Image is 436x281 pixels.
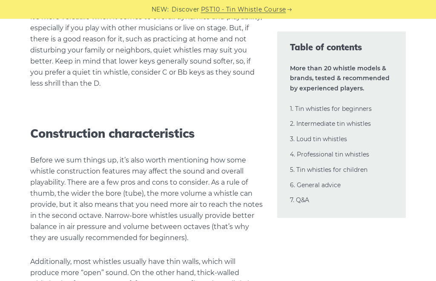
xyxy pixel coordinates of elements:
[172,5,200,14] span: Discover
[30,127,264,141] h3: Construction characteristics
[30,1,264,90] p: Regarding volume, we would always recommend a louder whistle as it’s more versatile when it comes...
[290,196,309,204] a: 7. Q&A
[290,135,347,143] a: 3. Loud tin whistles
[290,120,371,127] a: 2. Intermediate tin whistles
[290,41,393,53] span: Table of contents
[290,151,369,158] a: 4. Professional tin whistles
[152,5,169,14] span: NEW:
[290,181,341,189] a: 6. General advice
[30,155,264,244] p: Before we sum things up, it’s also worth mentioning how some whistle construction features may af...
[290,64,390,93] strong: More than 20 whistle models & brands, tested & recommended by experienced players.
[290,166,367,174] a: 5. Tin whistles for children
[201,5,286,14] a: PST10 - Tin Whistle Course
[290,105,372,113] a: 1. Tin whistles for beginners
